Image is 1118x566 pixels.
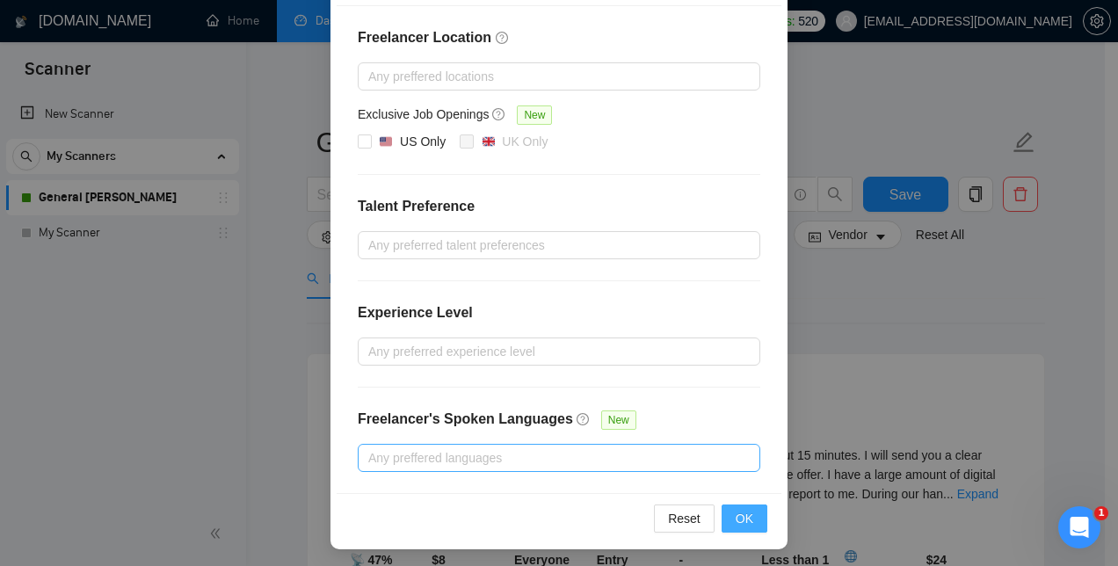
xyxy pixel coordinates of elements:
button: OK [722,504,767,533]
button: Reset [654,504,715,533]
img: 🇺🇸 [380,135,392,148]
button: go back [11,7,45,40]
h4: Experience Level [358,302,473,323]
span: question-circle [577,412,591,426]
iframe: Intercom live chat [1058,506,1100,548]
button: Expand window [275,7,309,40]
span: Reset [668,509,701,528]
div: UK Only [502,132,548,151]
span: New [517,105,552,125]
div: Close [309,7,340,39]
h4: Talent Preference [358,196,760,217]
span: question-circle [492,107,506,121]
span: question-circle [496,31,510,45]
span: OK [736,509,753,528]
div: US Only [400,132,446,151]
h4: Freelancer's Spoken Languages [358,409,573,430]
span: New [601,410,636,430]
span: 1 [1094,506,1108,520]
h4: Freelancer Location [358,27,760,48]
h5: Exclusive Job Openings [358,105,489,124]
img: 🇬🇧 [483,135,495,148]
